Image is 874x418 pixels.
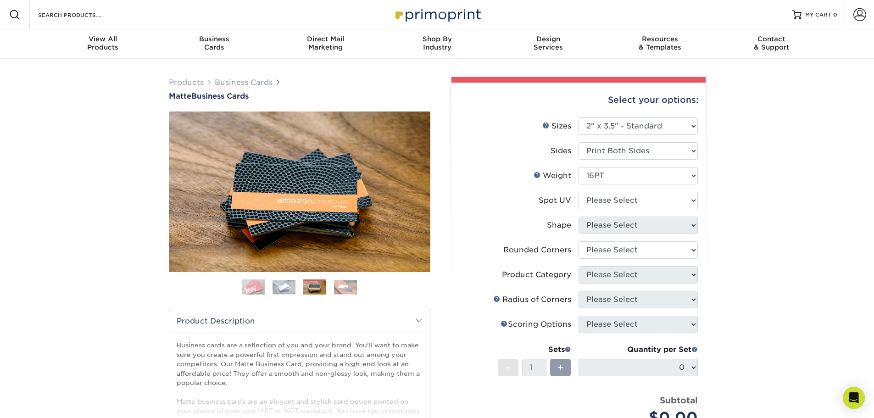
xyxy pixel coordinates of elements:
[716,35,827,43] span: Contact
[551,145,571,156] div: Sides
[47,35,159,43] span: View All
[604,29,716,59] a: Resources& Templates
[534,170,571,181] div: Weight
[242,276,265,299] img: Business Cards 01
[158,35,270,51] div: Cards
[716,29,827,59] a: Contact& Support
[539,195,571,206] div: Spot UV
[501,319,571,330] div: Scoring Options
[303,281,326,295] img: Business Cards 03
[660,395,698,405] strong: Subtotal
[493,29,604,59] a: DesignServices
[493,294,571,305] div: Radius of Corners
[215,78,273,87] a: Business Cards
[391,5,483,24] img: Primoprint
[493,35,604,51] div: Services
[47,35,159,51] div: Products
[579,344,698,355] div: Quantity per Set
[169,309,430,333] h2: Product Description
[381,35,493,43] span: Shop By
[169,92,191,100] span: Matte
[270,35,381,43] span: Direct Mail
[604,35,716,43] span: Resources
[169,78,204,87] a: Products
[498,344,571,355] div: Sets
[158,35,270,43] span: Business
[47,29,159,59] a: View AllProducts
[169,92,430,100] a: MatteBusiness Cards
[381,35,493,51] div: Industry
[334,280,357,294] img: Business Cards 04
[547,220,571,231] div: Shape
[843,387,865,409] div: Open Intercom Messenger
[381,29,493,59] a: Shop ByIndustry
[158,29,270,59] a: BusinessCards
[503,245,571,256] div: Rounded Corners
[542,121,571,132] div: Sizes
[502,269,571,280] div: Product Category
[37,9,127,20] input: SEARCH PRODUCTS.....
[493,35,604,43] span: Design
[557,361,563,374] span: +
[270,29,381,59] a: Direct MailMarketing
[506,361,510,374] span: -
[604,35,716,51] div: & Templates
[833,11,837,18] span: 0
[169,111,430,272] img: Matte 03
[270,35,381,51] div: Marketing
[716,35,827,51] div: & Support
[459,83,698,117] div: Select your options:
[273,280,295,294] img: Business Cards 02
[169,92,430,100] h1: Business Cards
[805,11,831,19] span: MY CART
